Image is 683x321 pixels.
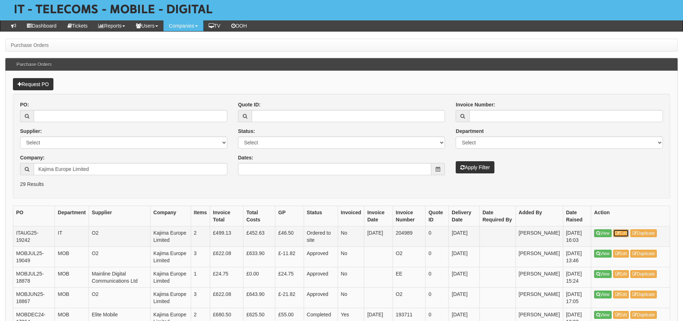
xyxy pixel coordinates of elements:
[20,154,44,161] label: Company:
[449,267,480,287] td: [DATE]
[456,161,494,173] button: Apply Filter
[275,287,304,308] td: £-21.82
[93,20,131,31] a: Reports
[563,287,591,308] td: [DATE] 17:05
[150,206,191,226] th: Company
[191,267,210,287] td: 1
[150,246,191,267] td: Kajima Europe Limited
[304,267,338,287] td: Approved
[630,229,657,237] a: Duplicate
[89,226,151,246] td: O2
[364,206,393,226] th: Invoice Date
[191,226,210,246] td: 2
[163,20,203,31] a: Companies
[20,101,29,108] label: PO:
[13,58,55,71] h3: Purchase Orders
[150,287,191,308] td: Kajima Europe Limited
[20,128,42,135] label: Supplier:
[613,311,629,319] a: Edit
[594,250,612,258] a: View
[210,206,243,226] th: Invoice Total
[55,226,89,246] td: IT
[338,226,364,246] td: No
[238,154,253,161] label: Dates:
[89,246,151,267] td: O2
[89,287,151,308] td: O2
[613,270,629,278] a: Edit
[150,267,191,287] td: Kajima Europe Limited
[338,206,364,226] th: Invoiced
[426,206,449,226] th: Quote ID
[449,246,480,267] td: [DATE]
[563,206,591,226] th: Date Raised
[203,20,226,31] a: TV
[55,206,89,226] th: Department
[13,226,55,246] td: ITAUG25-19242
[426,267,449,287] td: 0
[304,226,338,246] td: Ordered to site
[11,42,49,49] li: Purchase Orders
[13,206,55,226] th: PO
[191,206,210,226] th: Items
[630,291,657,298] a: Duplicate
[55,246,89,267] td: MOB
[338,246,364,267] td: No
[210,287,243,308] td: £622.08
[449,287,480,308] td: [DATE]
[210,226,243,246] td: £499.13
[563,226,591,246] td: [DATE] 16:03
[393,246,425,267] td: O2
[131,20,163,31] a: Users
[594,311,612,319] a: View
[55,287,89,308] td: MOB
[238,128,255,135] label: Status:
[226,20,252,31] a: OOH
[191,246,210,267] td: 3
[449,206,480,226] th: Delivery Date
[275,226,304,246] td: £46.50
[191,287,210,308] td: 3
[13,78,53,90] a: Request PO
[613,229,629,237] a: Edit
[426,246,449,267] td: 0
[393,287,425,308] td: O2
[516,287,563,308] td: [PERSON_NAME]
[13,246,55,267] td: MOBJUL25-19049
[594,229,612,237] a: View
[393,206,425,226] th: Invoice Number
[393,267,425,287] td: EE
[456,101,495,108] label: Invoice Number:
[516,267,563,287] td: [PERSON_NAME]
[613,250,629,258] a: Edit
[304,287,338,308] td: Approved
[516,206,563,226] th: Added By
[304,246,338,267] td: Approved
[210,267,243,287] td: £24.75
[243,206,275,226] th: Total Costs
[210,246,243,267] td: £622.08
[591,206,670,226] th: Action
[449,226,480,246] td: [DATE]
[426,287,449,308] td: 0
[275,267,304,287] td: £24.75
[150,226,191,246] td: Kajima Europe Limited
[243,246,275,267] td: £633.90
[22,20,62,31] a: Dashboard
[516,246,563,267] td: [PERSON_NAME]
[563,267,591,287] td: [DATE] 15:24
[426,226,449,246] td: 0
[630,250,657,258] a: Duplicate
[563,246,591,267] td: [DATE] 13:46
[89,267,151,287] td: Mainline Digital Communications Ltd
[393,226,425,246] td: 204989
[89,206,151,226] th: Supplier
[479,206,516,226] th: Date Required By
[630,270,657,278] a: Duplicate
[456,128,484,135] label: Department
[243,267,275,287] td: £0.00
[338,267,364,287] td: No
[275,206,304,226] th: GP
[243,287,275,308] td: £643.90
[13,267,55,287] td: MOBJUL25-18878
[594,270,612,278] a: View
